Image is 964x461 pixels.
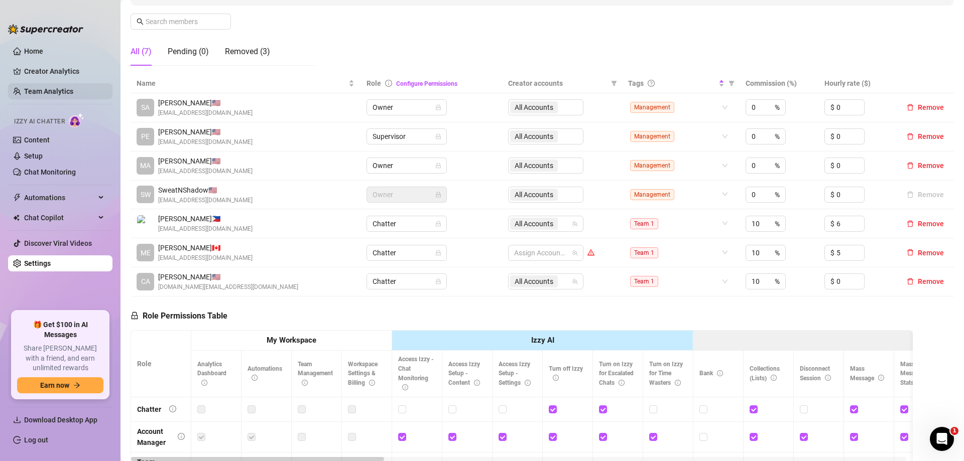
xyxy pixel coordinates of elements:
[750,365,780,382] span: Collections (Lists)
[396,80,457,87] a: Configure Permissions
[137,426,170,448] div: Account Manager
[435,192,441,198] span: lock
[131,310,227,322] h5: Role Permissions Table
[17,344,103,373] span: Share [PERSON_NAME] with a friend, and earn unlimited rewards
[402,384,408,390] span: info-circle
[158,137,253,147] span: [EMAIL_ADDRESS][DOMAIN_NAME]
[918,103,944,111] span: Remove
[369,380,375,386] span: info-circle
[13,214,20,221] img: Chat Copilot
[850,365,884,382] span: Mass Message
[24,259,51,267] a: Settings
[24,63,104,79] a: Creator Analytics
[348,361,378,387] span: Workspace Settings & Billing
[599,361,634,387] span: Turn on Izzy for Escalated Chats
[771,375,777,381] span: info-circle
[158,97,253,108] span: [PERSON_NAME] 🇺🇸
[740,74,818,93] th: Commission (%)
[13,416,21,424] span: download
[158,167,253,176] span: [EMAIL_ADDRESS][DOMAIN_NAME]
[499,361,531,387] span: Access Izzy Setup - Settings
[158,282,298,292] span: [DOMAIN_NAME][EMAIL_ADDRESS][DOMAIN_NAME]
[950,427,958,435] span: 1
[729,80,735,86] span: filter
[137,404,161,415] div: Chatter
[630,189,674,200] span: Management
[201,380,207,386] span: info-circle
[474,380,480,386] span: info-circle
[137,78,346,89] span: Name
[24,210,95,226] span: Chat Copilot
[141,102,150,113] span: SA
[197,361,226,387] span: Analytics Dashboard
[24,168,76,176] a: Chat Monitoring
[553,375,559,381] span: info-circle
[435,104,441,110] span: lock
[131,331,191,397] th: Role
[158,253,253,263] span: [EMAIL_ADDRESS][DOMAIN_NAME]
[675,380,681,386] span: info-circle
[435,278,441,284] span: lock
[141,276,150,287] span: CA
[907,133,914,140] span: delete
[158,213,253,224] span: [PERSON_NAME] 🇵🇭
[373,129,441,144] span: Supervisor
[373,100,441,115] span: Owner
[649,361,683,387] span: Turn on Izzy for Time Wasters
[398,356,434,391] span: Access Izzy - Chat Monitoring
[302,380,308,386] span: info-circle
[878,375,884,381] span: info-circle
[169,405,176,412] span: info-circle
[727,76,737,91] span: filter
[158,196,253,205] span: [EMAIL_ADDRESS][DOMAIN_NAME]
[903,275,948,287] button: Remove
[131,74,360,93] th: Name
[572,221,578,227] span: team
[903,101,948,113] button: Remove
[510,218,558,230] span: All Accounts
[13,194,21,202] span: thunderbolt
[531,336,554,345] strong: Izzy AI
[508,78,608,89] span: Creator accounts
[73,382,80,389] span: arrow-right
[24,136,50,144] a: Content
[628,78,644,89] span: Tags
[648,80,655,87] span: question-circle
[699,370,723,377] span: Bank
[158,242,253,253] span: [PERSON_NAME] 🇨🇦
[178,433,185,440] span: info-circle
[900,361,924,387] span: Mass Message Stats
[630,247,658,258] span: Team 1
[572,250,578,256] span: team
[17,320,103,340] span: 🎁 Get $100 in AI Messages
[549,365,583,382] span: Turn off Izzy
[373,245,441,260] span: Chatter
[24,87,73,95] a: Team Analytics
[609,76,619,91] span: filter
[168,46,209,58] div: Pending (0)
[158,108,253,118] span: [EMAIL_ADDRESS][DOMAIN_NAME]
[907,220,914,227] span: delete
[137,18,144,25] span: search
[800,365,831,382] span: Disconnect Session
[587,249,594,256] span: warning
[158,156,253,167] span: [PERSON_NAME] 🇺🇸
[515,276,553,287] span: All Accounts
[717,370,723,376] span: info-circle
[435,133,441,139] span: lock
[14,117,65,126] span: Izzy AI Chatter
[385,80,392,87] span: info-circle
[903,130,948,142] button: Remove
[630,131,674,142] span: Management
[918,132,944,140] span: Remove
[630,160,674,171] span: Management
[435,221,441,227] span: lock
[158,224,253,234] span: [EMAIL_ADDRESS][DOMAIN_NAME]
[825,375,831,381] span: info-circle
[435,163,441,169] span: lock
[630,276,658,287] span: Team 1
[141,247,151,258] span: ME
[572,278,578,284] span: team
[630,218,658,229] span: Team 1
[525,380,531,386] span: info-circle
